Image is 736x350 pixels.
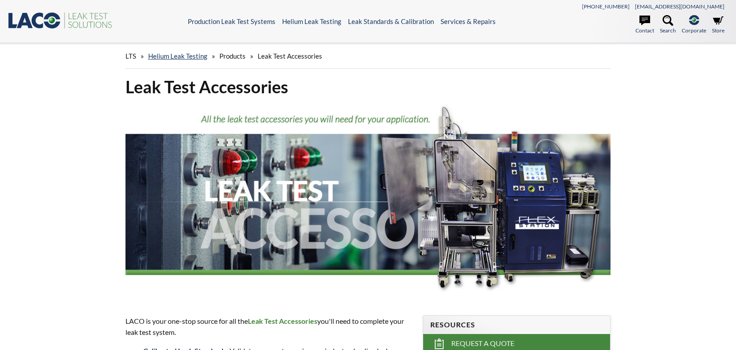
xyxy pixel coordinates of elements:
[125,105,611,298] img: Leak Test Accessories header
[282,17,341,25] a: Helium Leak Testing
[348,17,434,25] a: Leak Standards & Calibration
[635,3,724,10] a: [EMAIL_ADDRESS][DOMAIN_NAME]
[125,52,136,60] span: LTS
[125,44,611,69] div: » » »
[258,52,322,60] span: Leak Test Accessories
[451,339,514,348] span: Request a Quote
[712,15,724,35] a: Store
[188,17,275,25] a: Production Leak Test Systems
[248,317,317,325] strong: Leak Test Accessories
[430,320,603,330] h4: Resources
[682,26,706,35] span: Corporate
[582,3,630,10] a: [PHONE_NUMBER]
[125,76,611,98] h1: Leak Test Accessories
[635,15,654,35] a: Contact
[219,52,246,60] span: Products
[148,52,207,60] a: Helium Leak Testing
[441,17,496,25] a: Services & Repairs
[125,315,412,338] p: LACO is your one-stop source for all the you'll need to complete your leak test system.
[660,15,676,35] a: Search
